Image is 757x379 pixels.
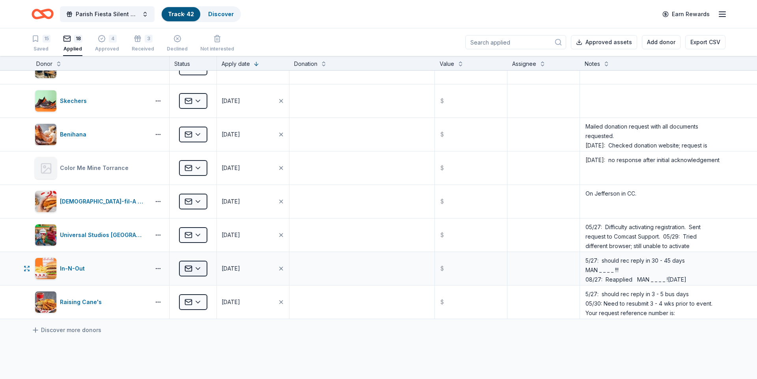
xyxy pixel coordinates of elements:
[35,258,56,279] img: Image for In-N-Out
[60,297,105,307] div: Raising Cane's
[294,59,317,69] div: Donation
[685,35,725,49] button: Export CSV
[95,32,119,56] button: 4Approved
[35,291,56,313] img: Image for Raising Cane's
[35,123,147,146] button: Image for BenihanaBenihana
[60,264,88,273] div: In-N-Out
[222,59,250,69] div: Apply date
[35,90,147,112] button: Image for SkechersSkechers
[35,90,56,112] img: Image for Skechers
[222,230,240,240] div: [DATE]
[658,7,714,21] a: Earn Rewards
[217,286,289,319] button: [DATE]
[60,6,155,22] button: Parish Fiesta Silent Auction
[222,163,240,173] div: [DATE]
[35,224,147,246] button: Image for Universal Studios HollywoodUniversal Studios [GEOGRAPHIC_DATA]
[32,32,50,56] button: 15Saved
[581,152,725,184] textarea: [DATE]: no response after initial acknowledgement
[571,35,637,49] button: Approved assets
[222,297,240,307] div: [DATE]
[642,35,681,49] button: Add donor
[43,35,50,43] div: 15
[35,190,147,213] button: Image for Chick-fil-A (Los Angeles)[DEMOGRAPHIC_DATA]-fil-A ([GEOGRAPHIC_DATA])
[200,46,234,52] div: Not interested
[222,130,240,139] div: [DATE]
[132,32,154,56] button: 3Received
[581,253,725,284] textarea: 5/27: should rec reply in 30 - 45 days MAN _ _ _ _ !!! 08/27: Reapplied MAN _ _ _ _ ![DATE]
[161,6,241,22] button: Track· 42Discover
[581,219,725,251] textarea: 05/27: Difficulty activating registration. Sent request to Comcast Support. 05/29: Tried differen...
[168,11,194,17] a: Track· 42
[222,96,240,106] div: [DATE]
[35,124,56,145] img: Image for Benihana
[512,59,536,69] div: Assignee
[200,32,234,56] button: Not interested
[217,218,289,252] button: [DATE]
[35,191,56,212] img: Image for Chick-fil-A (Los Angeles)
[32,325,101,335] a: Discover more donors
[222,197,240,206] div: [DATE]
[170,56,217,70] div: Status
[465,35,566,49] input: Search applied
[60,197,147,206] div: [DEMOGRAPHIC_DATA]-fil-A ([GEOGRAPHIC_DATA])
[32,5,54,23] a: Home
[217,252,289,285] button: [DATE]
[36,59,52,69] div: Donor
[217,84,289,118] button: [DATE]
[217,118,289,151] button: [DATE]
[581,186,725,217] textarea: On Jefferson in CC.
[60,130,89,139] div: Benihana
[35,258,147,280] button: Image for In-N-OutIn-N-Out
[32,46,50,52] div: Saved
[35,224,56,246] img: Image for Universal Studios Hollywood
[208,11,234,17] a: Discover
[132,46,154,52] div: Received
[585,59,600,69] div: Notes
[581,119,725,150] textarea: Mailed donation request with all documents requested. [DATE]: Checked donation website; request i...
[217,151,289,185] button: [DATE]
[222,264,240,273] div: [DATE]
[60,230,147,240] div: Universal Studios [GEOGRAPHIC_DATA]
[60,163,132,173] div: Color Me Mine Torrance
[60,96,90,106] div: Skechers
[63,46,82,52] div: Applied
[167,46,188,52] div: Declined
[76,9,139,19] span: Parish Fiesta Silent Auction
[74,35,82,43] div: 18
[95,46,119,52] div: Approved
[167,32,188,56] button: Declined
[109,35,117,43] div: 4
[63,32,82,56] button: 18Applied
[217,185,289,218] button: [DATE]
[440,59,454,69] div: Value
[581,286,725,318] textarea: 5/27: should rec reply in 3 - 5 bus days 05/30: Need to resubmit 3 - 4 wks prior to event. Your r...
[35,291,147,313] button: Image for Raising Cane's Raising Cane's
[145,35,153,43] div: 3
